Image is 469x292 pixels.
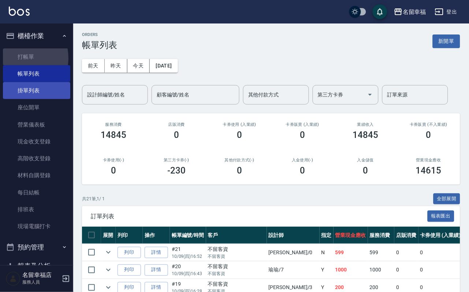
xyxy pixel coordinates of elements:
h3: 服務消費 [91,122,136,127]
a: 每日結帳 [3,184,70,201]
th: 操作 [143,227,170,244]
td: 0 [394,244,418,261]
span: 訂單列表 [91,213,428,220]
button: 名留幸福 [391,4,429,19]
button: 預約管理 [3,238,70,257]
td: #20 [170,262,206,279]
button: Open [364,89,376,101]
button: 報表及分析 [3,257,70,276]
th: 列印 [116,227,143,244]
a: 掛單列表 [3,82,70,99]
a: 打帳單 [3,48,70,65]
div: 不留客資 [208,263,265,271]
h3: 14615 [416,165,442,176]
td: 瑜瑜 /7 [267,262,320,279]
a: 詳情 [145,247,168,258]
p: 不留客資 [208,271,265,277]
h3: 0 [300,130,305,140]
img: Person [6,271,21,286]
a: 現場電腦打卡 [3,218,70,235]
p: 10/09 (四) 16:43 [172,271,204,277]
h3: 0 [174,130,179,140]
td: [PERSON_NAME] /0 [267,244,320,261]
h3: 14845 [101,130,126,140]
th: 指定 [320,227,334,244]
td: 1000 [368,262,395,279]
h3: 14845 [353,130,379,140]
p: 10/09 (四) 16:52 [172,253,204,260]
h3: -230 [167,165,186,176]
h2: 卡券販賣 (入業績) [280,122,325,127]
h3: 帳單列表 [82,40,117,50]
h5: 名留幸福店 [22,272,60,279]
a: 營業儀表板 [3,116,70,133]
th: 帳單編號/時間 [170,227,206,244]
td: N [320,244,334,261]
td: 599 [368,244,395,261]
th: 服務消費 [368,227,395,244]
h2: 其他付款方式(-) [217,158,262,163]
td: 1000 [334,262,368,279]
th: 客戶 [206,227,267,244]
h2: 入金使用(-) [280,158,325,163]
th: 卡券使用 (入業績) [418,227,463,244]
h2: 卡券使用 (入業績) [217,122,262,127]
h2: 入金儲值 [343,158,388,163]
th: 店販消費 [394,227,418,244]
th: 營業現金應收 [334,227,368,244]
td: 0 [418,244,463,261]
a: 材料自購登錄 [3,167,70,184]
button: save [373,4,387,19]
th: 設計師 [267,227,320,244]
td: 0 [394,262,418,279]
h3: 0 [237,130,242,140]
button: 全部展開 [433,193,461,205]
h2: 卡券販賣 (不入業績) [406,122,451,127]
div: 不留客資 [208,245,265,253]
a: 高階收支登錄 [3,150,70,167]
button: expand row [103,247,114,258]
h3: 0 [363,165,368,176]
button: [DATE] [150,59,178,73]
td: 0 [418,262,463,279]
h2: 店販消費 [154,122,199,127]
p: 服務人員 [22,279,60,286]
a: 詳情 [145,264,168,276]
button: 前天 [82,59,105,73]
p: 共 21 筆, 1 / 1 [82,196,105,202]
p: 不留客資 [208,253,265,260]
a: 報表匯出 [428,212,455,219]
h2: 營業現金應收 [406,158,451,163]
img: Logo [9,7,30,16]
button: 新開單 [433,34,460,48]
button: 今天 [127,59,150,73]
td: Y [320,262,334,279]
button: expand row [103,264,114,275]
a: 座位開單 [3,99,70,116]
h2: ORDERS [82,32,117,37]
button: 櫃檯作業 [3,26,70,45]
div: 不留客資 [208,281,265,288]
button: 列印 [118,264,141,276]
h3: 0 [300,165,305,176]
th: 展開 [101,227,116,244]
h3: 0 [426,130,431,140]
h2: 業績收入 [343,122,388,127]
a: 新開單 [433,37,460,44]
a: 現金收支登錄 [3,133,70,150]
h3: 0 [111,165,116,176]
button: 登出 [432,5,460,19]
td: #21 [170,244,206,261]
h3: 0 [237,165,242,176]
td: 599 [334,244,368,261]
a: 排班表 [3,201,70,218]
button: 昨天 [105,59,127,73]
div: 名留幸福 [403,7,426,17]
h2: 第三方卡券(-) [154,158,199,163]
button: 列印 [118,247,141,258]
button: 報表匯出 [428,211,455,222]
a: 帳單列表 [3,65,70,82]
h2: 卡券使用(-) [91,158,136,163]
